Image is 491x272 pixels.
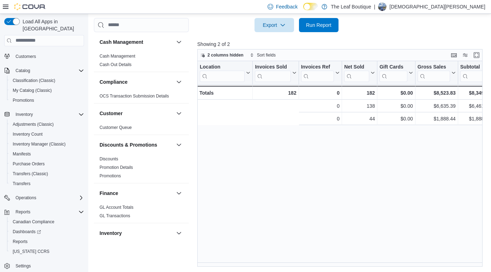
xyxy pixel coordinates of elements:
[10,247,84,256] span: Washington CCRS
[1,66,87,76] button: Catalog
[94,123,189,134] div: Customer
[100,125,132,130] a: Customer Queue
[100,93,169,98] a: OCS Transaction Submission Details
[197,41,485,48] p: Showing 2 of 2
[461,51,469,59] button: Display options
[13,161,45,167] span: Purchase Orders
[344,89,375,97] div: 182
[100,38,143,45] h3: Cash Management
[100,141,173,148] button: Discounts & Promotions
[10,227,44,236] a: Dashboards
[418,89,456,97] div: $8,523.83
[13,261,84,270] span: Settings
[13,78,55,83] span: Classification (Classic)
[100,229,173,236] button: Inventory
[450,51,458,59] button: Keyboard shortcuts
[10,237,84,246] span: Reports
[10,96,84,105] span: Promotions
[13,66,84,75] span: Catalog
[100,110,173,117] button: Customer
[306,22,331,29] span: Run Report
[100,205,133,209] a: GL Account Totals
[16,209,30,215] span: Reports
[10,130,84,138] span: Inventory Count
[303,10,304,11] span: Dark Mode
[199,89,250,97] div: Totals
[100,189,173,196] button: Finance
[14,3,46,10] img: Cova
[10,140,84,148] span: Inventory Manager (Classic)
[257,52,276,58] span: Sort fields
[198,51,246,59] button: 2 columns hidden
[7,95,87,105] button: Promotions
[1,193,87,203] button: Operations
[13,110,36,119] button: Inventory
[100,141,157,148] h3: Discounts & Promotions
[7,85,87,95] button: My Catalog (Classic)
[13,219,54,225] span: Canadian Compliance
[13,88,52,93] span: My Catalog (Classic)
[13,151,31,157] span: Manifests
[100,156,118,161] a: Discounts
[13,181,30,187] span: Transfers
[10,170,51,178] a: Transfers (Classic)
[13,208,33,216] button: Reports
[10,227,84,236] span: Dashboards
[7,76,87,85] button: Classification (Classic)
[472,51,481,59] button: Enter fullscreen
[94,52,189,71] div: Cash Management
[389,2,485,11] p: [DEMOGRAPHIC_DATA][PERSON_NAME]
[374,2,376,11] p: |
[255,89,296,97] div: 182
[100,110,122,117] h3: Customer
[10,218,84,226] span: Canadian Compliance
[299,18,339,32] button: Run Report
[94,154,189,183] div: Discounts & Promotions
[7,139,87,149] button: Inventory Manager (Classic)
[10,150,34,158] a: Manifests
[175,229,183,237] button: Inventory
[7,247,87,256] button: [US_STATE] CCRS
[175,189,183,197] button: Finance
[7,129,87,139] button: Inventory Count
[10,218,57,226] a: Canadian Compliance
[13,66,33,75] button: Catalog
[10,160,48,168] a: Purchase Orders
[247,51,279,59] button: Sort fields
[1,51,87,61] button: Customers
[20,18,84,32] span: Load All Apps in [GEOGRAPHIC_DATA]
[16,68,30,73] span: Catalog
[7,119,87,129] button: Adjustments (Classic)
[331,2,371,11] p: The Leaf Boutique
[175,77,183,86] button: Compliance
[460,89,491,97] div: $8,349.49
[7,159,87,169] button: Purchase Orders
[10,160,84,168] span: Purchase Orders
[13,97,34,103] span: Promotions
[10,130,46,138] a: Inventory Count
[276,3,298,10] span: Feedback
[10,247,52,256] a: [US_STATE] CCRS
[378,2,387,11] div: Christian Kardash
[13,52,39,61] a: Customers
[10,86,84,95] span: My Catalog (Classic)
[100,229,122,236] h3: Inventory
[379,89,413,97] div: $0.00
[7,149,87,159] button: Manifests
[208,52,244,58] span: 2 columns hidden
[94,91,189,103] div: Compliance
[10,179,33,188] a: Transfers
[10,76,58,85] a: Classification (Classic)
[303,3,318,10] input: Dark Mode
[13,194,84,202] span: Operations
[7,169,87,179] button: Transfers (Classic)
[1,207,87,217] button: Reports
[100,165,133,170] a: Promotion Details
[13,141,66,147] span: Inventory Manager (Classic)
[16,112,33,117] span: Inventory
[13,239,28,244] span: Reports
[13,171,48,177] span: Transfers (Classic)
[100,189,118,196] h3: Finance
[7,237,87,247] button: Reports
[1,110,87,119] button: Inventory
